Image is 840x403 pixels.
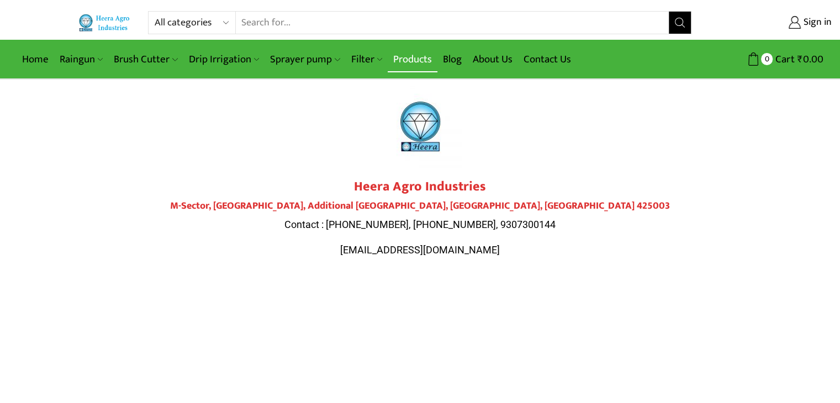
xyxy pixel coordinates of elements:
[354,176,486,198] strong: Heera Agro Industries
[702,49,823,70] a: 0 Cart ₹0.00
[797,51,803,68] span: ₹
[346,46,388,72] a: Filter
[797,51,823,68] bdi: 0.00
[340,244,500,256] span: [EMAIL_ADDRESS][DOMAIN_NAME]
[708,13,832,33] a: Sign in
[773,52,795,67] span: Cart
[284,219,556,230] span: Contact : [PHONE_NUMBER], [PHONE_NUMBER], 9307300144
[467,46,518,72] a: About Us
[111,200,730,213] h4: M-Sector, [GEOGRAPHIC_DATA], Additional [GEOGRAPHIC_DATA], [GEOGRAPHIC_DATA], [GEOGRAPHIC_DATA] 4...
[388,46,437,72] a: Products
[669,12,691,34] button: Search button
[379,85,462,168] img: heera-logo-1000
[108,46,183,72] a: Brush Cutter
[183,46,265,72] a: Drip Irrigation
[54,46,108,72] a: Raingun
[236,12,669,34] input: Search for...
[265,46,345,72] a: Sprayer pump
[17,46,54,72] a: Home
[761,53,773,65] span: 0
[801,15,832,30] span: Sign in
[518,46,577,72] a: Contact Us
[437,46,467,72] a: Blog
